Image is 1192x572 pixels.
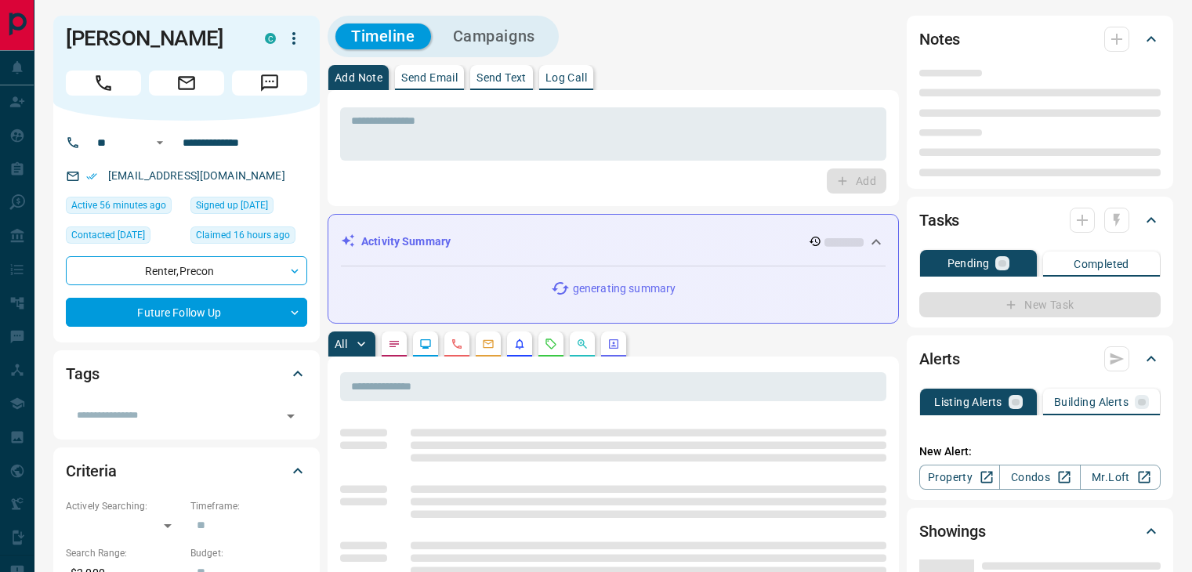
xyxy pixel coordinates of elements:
[419,338,432,350] svg: Lead Browsing Activity
[545,338,557,350] svg: Requests
[1074,259,1129,270] p: Completed
[919,465,1000,490] a: Property
[66,298,307,327] div: Future Follow Up
[476,72,527,83] p: Send Text
[934,396,1002,407] p: Listing Alerts
[190,499,307,513] p: Timeframe:
[108,169,285,182] a: [EMAIL_ADDRESS][DOMAIN_NAME]
[401,72,458,83] p: Send Email
[573,281,676,297] p: generating summary
[341,227,886,256] div: Activity Summary
[335,24,431,49] button: Timeline
[232,71,307,96] span: Message
[66,355,307,393] div: Tags
[482,338,495,350] svg: Emails
[335,72,382,83] p: Add Note
[66,256,307,285] div: Renter , Precon
[919,519,986,544] h2: Showings
[196,227,290,243] span: Claimed 16 hours ago
[66,226,183,248] div: Fri Oct 04 2024
[451,338,463,350] svg: Calls
[71,227,145,243] span: Contacted [DATE]
[66,499,183,513] p: Actively Searching:
[607,338,620,350] svg: Agent Actions
[335,338,347,349] p: All
[190,226,307,248] div: Mon Aug 11 2025
[388,338,400,350] svg: Notes
[919,443,1161,460] p: New Alert:
[545,72,587,83] p: Log Call
[150,133,169,152] button: Open
[361,234,451,250] p: Activity Summary
[919,208,959,233] h2: Tasks
[196,197,268,213] span: Signed up [DATE]
[280,405,302,427] button: Open
[66,361,99,386] h2: Tags
[66,458,117,483] h2: Criteria
[919,201,1161,239] div: Tasks
[919,20,1161,58] div: Notes
[66,26,241,51] h1: [PERSON_NAME]
[71,197,166,213] span: Active 56 minutes ago
[919,512,1161,550] div: Showings
[437,24,551,49] button: Campaigns
[66,546,183,560] p: Search Range:
[919,340,1161,378] div: Alerts
[190,197,307,219] div: Tue Oct 01 2024
[1054,396,1129,407] p: Building Alerts
[149,71,224,96] span: Email
[919,346,960,371] h2: Alerts
[86,171,97,182] svg: Email Verified
[947,258,990,269] p: Pending
[265,33,276,44] div: condos.ca
[919,27,960,52] h2: Notes
[190,546,307,560] p: Budget:
[66,71,141,96] span: Call
[66,197,183,219] div: Tue Aug 12 2025
[513,338,526,350] svg: Listing Alerts
[999,465,1080,490] a: Condos
[66,452,307,490] div: Criteria
[1080,465,1161,490] a: Mr.Loft
[576,338,589,350] svg: Opportunities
